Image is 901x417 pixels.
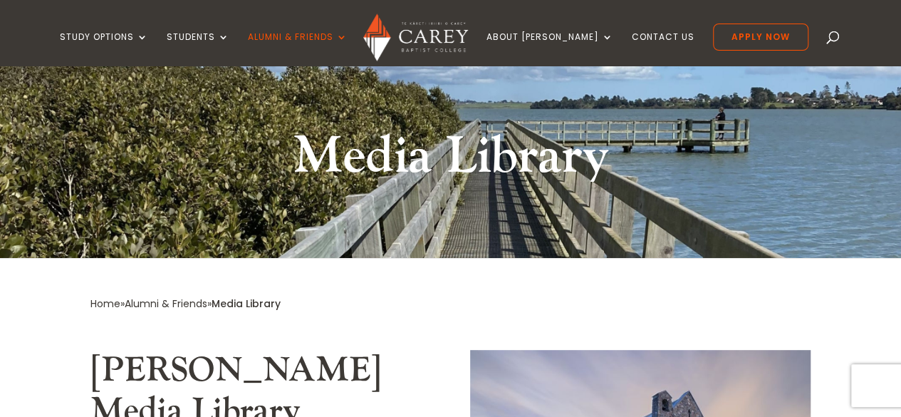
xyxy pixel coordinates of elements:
span: » » [90,297,281,311]
img: Carey Baptist College [363,14,468,61]
span: Media Library [212,297,281,311]
a: Home [90,297,120,311]
a: Apply Now [713,24,808,51]
a: Alumni & Friends [248,32,348,66]
a: Study Options [60,32,148,66]
a: About [PERSON_NAME] [486,32,613,66]
a: Students [167,32,229,66]
h1: Media Library [184,123,718,197]
a: Alumni & Friends [125,297,207,311]
a: Contact Us [632,32,694,66]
